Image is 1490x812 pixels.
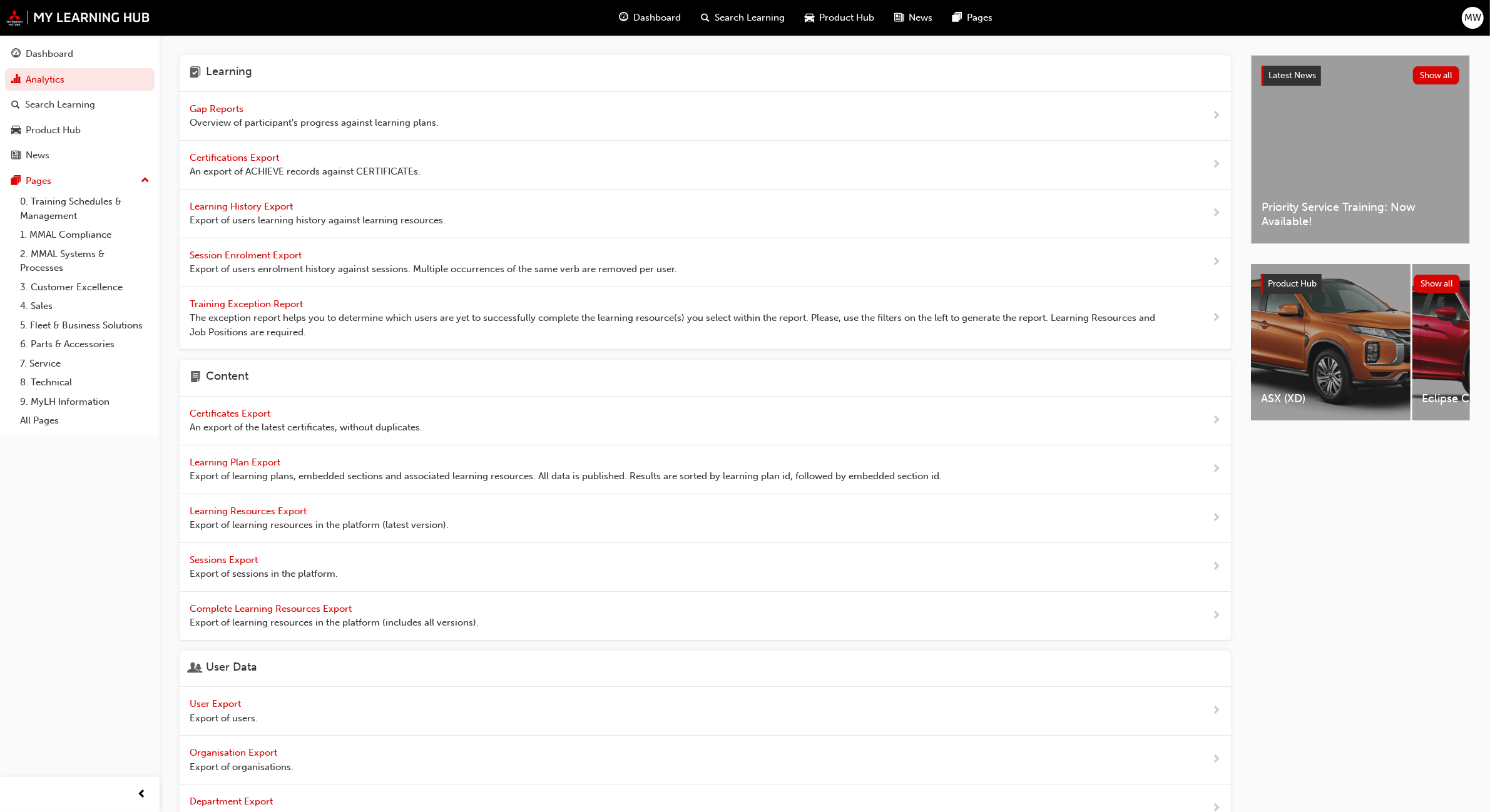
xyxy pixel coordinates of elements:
[1261,274,1460,294] a: Product HubShow all
[11,176,21,187] span: pages-icon
[1212,206,1221,221] span: next-icon
[620,10,629,26] span: guage-icon
[180,494,1231,543] a: Learning Resources Export Export of learning resources in the platform (latest version).next-icon
[206,65,252,81] h4: Learning
[190,661,201,677] span: user-icon
[26,123,81,138] div: Product Hub
[180,736,1231,784] a: Organisation Export Export of organisations.next-icon
[15,354,155,373] a: 7. Service
[1261,392,1401,406] span: ASX (XD)
[190,420,422,435] span: An export of the latest certificates, without duplicates.
[702,10,710,26] span: search-icon
[190,201,295,212] span: Learning History Export
[1212,255,1221,270] span: next-icon
[1262,66,1459,86] a: Latest NewsShow all
[1212,108,1221,124] span: next-icon
[138,787,147,803] span: prev-icon
[967,11,993,25] span: Pages
[190,760,293,774] span: Export of organisations.
[190,457,283,468] span: Learning Plan Export
[11,125,21,136] span: car-icon
[1414,275,1461,293] button: Show all
[5,170,155,193] button: Pages
[5,93,155,116] a: Search Learning
[1212,608,1221,624] span: next-icon
[953,10,962,26] span: pages-icon
[885,5,943,31] a: news-iconNews
[190,616,479,630] span: Export of learning resources in the platform (includes all versions).
[190,250,304,261] span: Session Enrolment Export
[1462,7,1484,29] button: MW
[15,373,155,392] a: 8. Technical
[190,554,260,566] span: Sessions Export
[1268,70,1316,81] span: Latest News
[5,68,155,91] a: Analytics
[15,297,155,316] a: 4. Sales
[5,40,155,170] button: DashboardAnalyticsSearch LearningProduct HubNews
[1413,66,1460,84] button: Show all
[190,116,439,130] span: Overview of participant's progress against learning plans.
[5,43,155,66] a: Dashboard
[5,144,155,167] a: News
[15,225,155,245] a: 1. MMAL Compliance
[15,392,155,412] a: 9. MyLH Information
[26,47,73,61] div: Dashboard
[1268,278,1317,289] span: Product Hub
[180,687,1231,736] a: User Export Export of users.next-icon
[190,408,273,419] span: Certificates Export
[1251,55,1470,244] a: Latest NewsShow allPriority Service Training: Now Available!
[25,98,95,112] div: Search Learning
[26,148,49,163] div: News
[190,370,201,386] span: page-icon
[1212,510,1221,526] span: next-icon
[15,192,155,225] a: 0. Training Schedules & Management
[180,190,1231,238] a: Learning History Export Export of users learning history against learning resources.next-icon
[715,11,785,25] span: Search Learning
[190,698,243,709] span: User Export
[691,5,795,31] a: search-iconSearch Learning
[206,370,248,386] h4: Content
[820,11,875,25] span: Product Hub
[1212,703,1221,719] span: next-icon
[909,11,933,25] span: News
[190,213,446,228] span: Export of users learning history against learning resources.
[15,411,155,430] a: All Pages
[190,747,280,758] span: Organisation Export
[11,74,21,86] span: chart-icon
[5,119,155,142] a: Product Hub
[190,518,449,532] span: Export of learning resources in the platform (latest version).
[6,9,150,26] img: mmal
[180,445,1231,494] a: Learning Plan Export Export of learning plans, embedded sections and associated learning resource...
[190,165,421,179] span: An export of ACHIEVE records against CERTIFICATEs.
[180,592,1231,641] a: Complete Learning Resources Export Export of learning resources in the platform (includes all ver...
[11,49,21,60] span: guage-icon
[15,316,155,335] a: 5. Fleet & Business Solutions
[1262,200,1459,228] span: Priority Service Training: Now Available!
[1212,413,1221,429] span: next-icon
[610,5,691,31] a: guage-iconDashboard
[11,150,21,161] span: news-icon
[190,152,282,163] span: Certifications Export
[795,5,885,31] a: car-iconProduct Hub
[190,711,258,726] span: Export of users.
[26,174,51,188] div: Pages
[634,11,681,25] span: Dashboard
[15,245,155,278] a: 2. MMAL Systems & Processes
[190,505,309,517] span: Learning Resources Export
[943,5,1003,31] a: pages-iconPages
[190,469,942,484] span: Export of learning plans, embedded sections and associated learning resources. All data is publis...
[895,10,904,26] span: news-icon
[805,10,815,26] span: car-icon
[180,287,1231,350] a: Training Exception Report The exception report helps you to determine which users are yet to succ...
[190,567,338,581] span: Export of sessions in the platform.
[180,92,1231,141] a: Gap Reports Overview of participant's progress against learning plans.next-icon
[15,335,155,354] a: 6. Parts & Accessories
[1212,559,1221,575] span: next-icon
[1464,11,1481,25] span: MW
[1212,310,1221,326] span: next-icon
[190,103,246,114] span: Gap Reports
[1212,462,1221,477] span: next-icon
[180,543,1231,592] a: Sessions Export Export of sessions in the platform.next-icon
